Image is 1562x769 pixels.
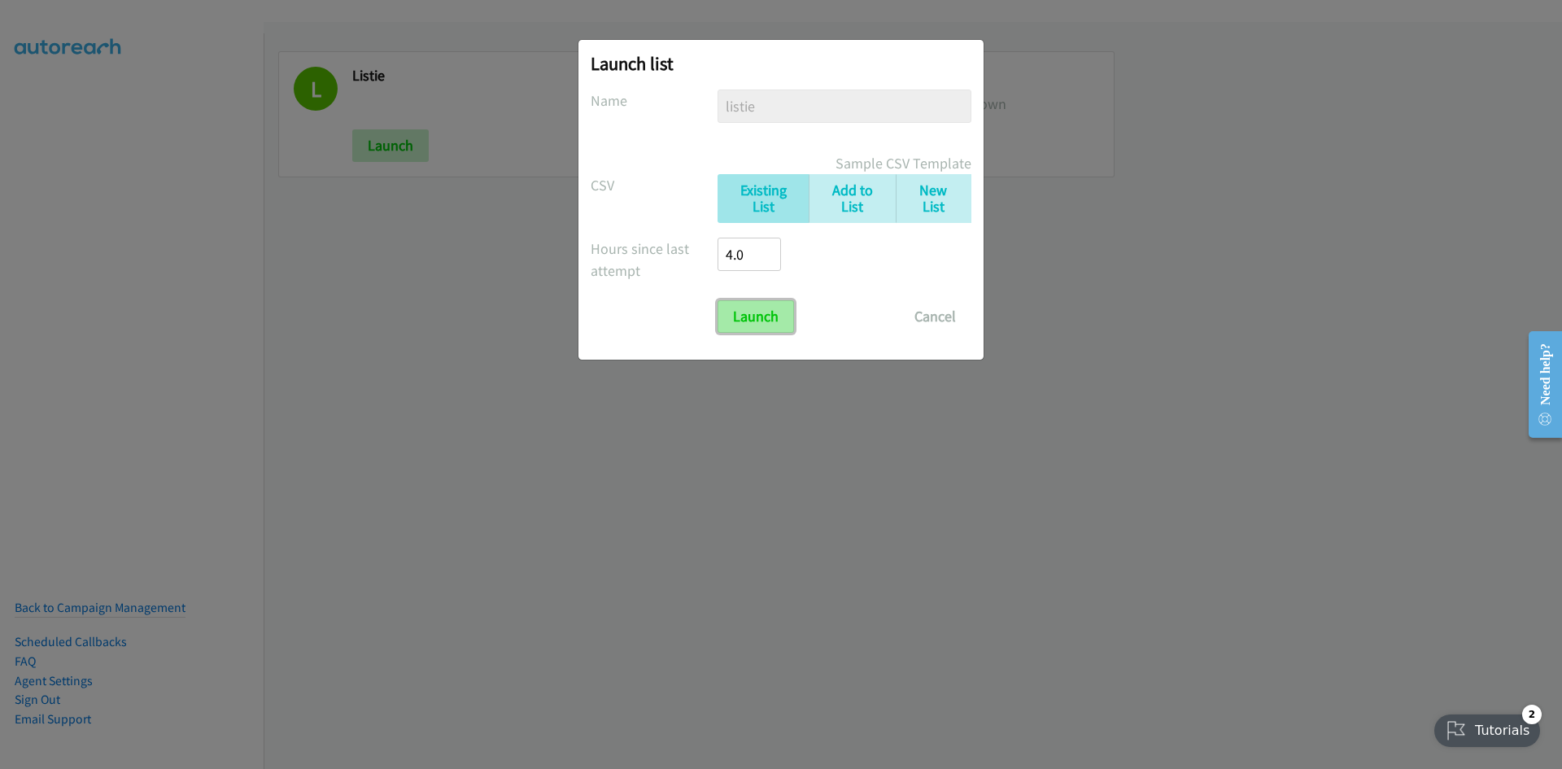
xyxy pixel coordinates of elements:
a: Sample CSV Template [836,152,971,174]
label: Hours since last attempt [591,238,718,282]
label: CSV [591,174,718,196]
button: Cancel [899,300,971,333]
input: Launch [718,300,794,333]
a: New List [896,174,971,224]
a: Add to List [809,174,896,224]
label: Name [591,90,718,111]
h2: Launch list [591,52,971,75]
iframe: Resource Center [1515,320,1562,449]
iframe: Checklist [1425,698,1550,757]
a: Existing List [718,174,809,224]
